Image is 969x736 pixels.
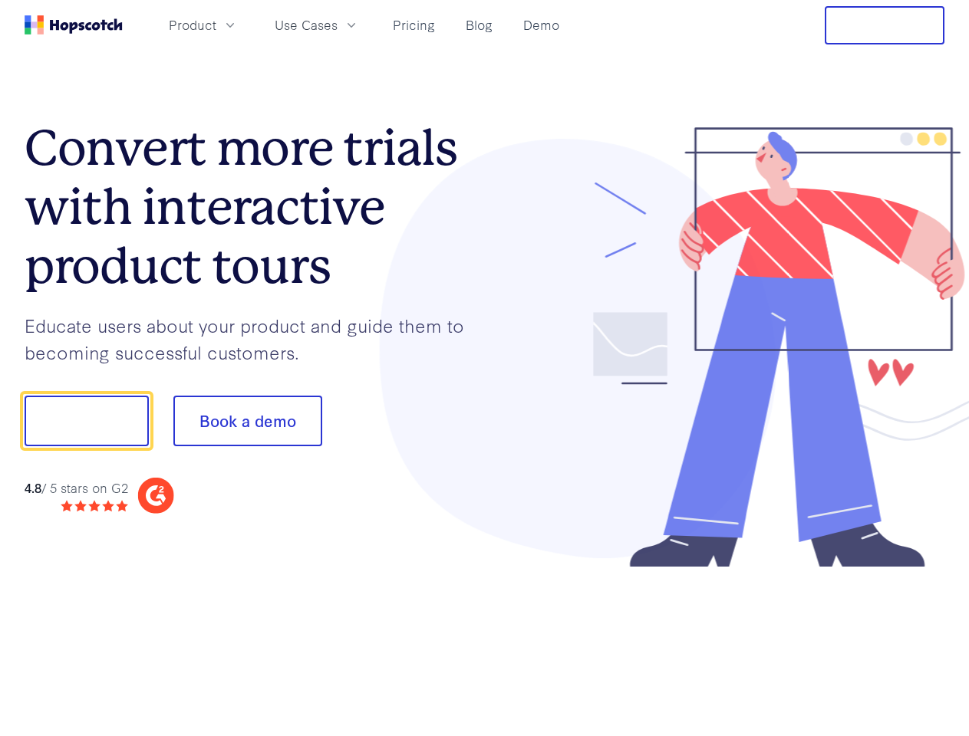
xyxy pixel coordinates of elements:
a: Home [25,15,123,34]
span: Use Cases [275,15,338,34]
a: Demo [517,12,565,38]
button: Show me! [25,396,149,446]
div: / 5 stars on G2 [25,478,128,498]
p: Educate users about your product and guide them to becoming successful customers. [25,312,485,365]
h1: Convert more trials with interactive product tours [25,119,485,295]
span: Product [169,15,216,34]
button: Book a demo [173,396,322,446]
button: Use Cases [265,12,368,38]
strong: 4.8 [25,478,41,496]
button: Product [160,12,247,38]
button: Free Trial [825,6,944,44]
a: Pricing [387,12,441,38]
a: Blog [460,12,499,38]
